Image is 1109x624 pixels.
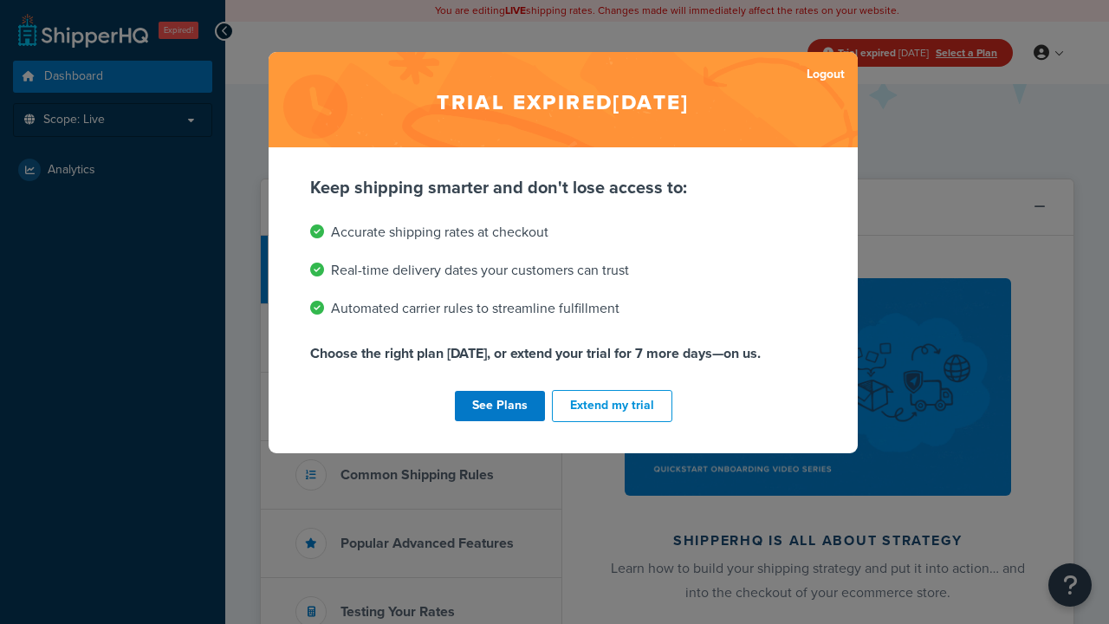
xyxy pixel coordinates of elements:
[552,390,672,422] button: Extend my trial
[310,341,816,366] p: Choose the right plan [DATE], or extend your trial for 7 more days—on us.
[455,391,545,421] a: See Plans
[310,220,816,244] li: Accurate shipping rates at checkout
[310,175,816,199] p: Keep shipping smarter and don't lose access to:
[310,296,816,321] li: Automated carrier rules to streamline fulfillment
[310,258,816,283] li: Real-time delivery dates your customers can trust
[807,62,845,87] a: Logout
[269,52,858,147] h2: Trial expired [DATE]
